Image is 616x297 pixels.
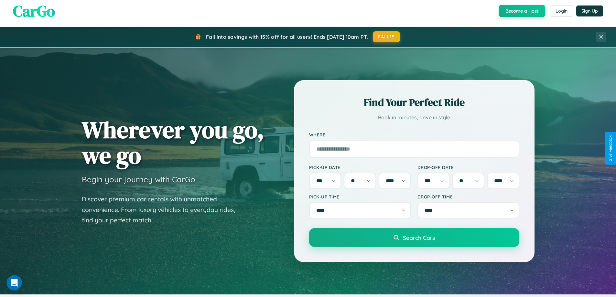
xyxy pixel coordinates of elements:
button: Become a Host [499,5,545,17]
h3: Begin your journey with CarGo [82,175,195,184]
label: Pick-up Time [309,194,411,199]
span: Search Cars [403,234,435,241]
label: Pick-up Date [309,164,411,170]
div: Give Feedback [608,135,613,162]
h1: Wherever you go, we go [82,117,264,168]
label: Where [309,132,519,137]
p: Discover premium car rentals with unmatched convenience. From luxury vehicles to everyday rides, ... [82,194,243,226]
button: Login [550,5,573,17]
label: Drop-off Time [417,194,519,199]
button: FALL15 [373,31,400,42]
span: Fall into savings with 15% off for all users! Ends [DATE] 10am PT. [206,34,368,40]
iframe: Intercom live chat [6,275,22,291]
label: Drop-off Date [417,164,519,170]
span: CarGo [13,0,55,22]
p: Book in minutes, drive in style [309,113,519,122]
button: Search Cars [309,228,519,247]
h2: Find Your Perfect Ride [309,95,519,110]
button: Sign Up [576,5,603,16]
